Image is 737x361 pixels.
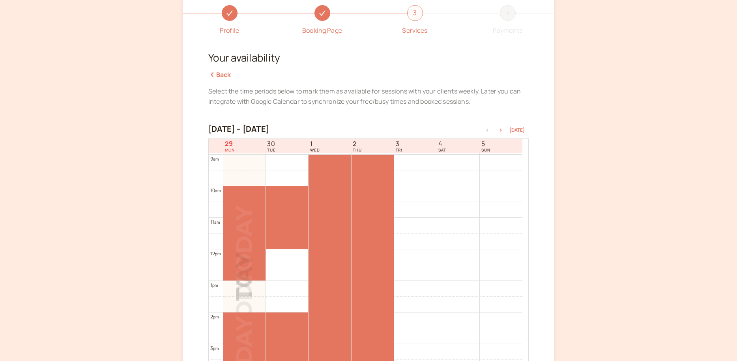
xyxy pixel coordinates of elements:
span: FRI [396,148,402,152]
a: 3Services [368,5,461,36]
h2: Your availability [208,52,529,64]
div: Booking Page [302,26,342,36]
div: Profile [220,26,239,36]
div: 10:00 AM – 12:00 PM recurr. [266,186,308,249]
span: 29 [225,140,235,148]
span: am [213,156,219,162]
a: September 29, 2025 [223,139,236,153]
span: 2 [353,140,362,148]
span: 4 [438,140,446,148]
div: 11 [210,218,220,226]
div: 9 [210,155,219,163]
a: Back [208,70,231,79]
span: 1 [310,140,320,148]
span: pm [212,282,218,288]
span: WED [310,148,320,152]
h2: [DATE] – [DATE] [208,124,269,134]
div: 10:00 AM – 1:00 PM recurr. [223,186,266,281]
span: 30 [267,140,276,148]
div: 4 [500,5,516,21]
div: 1 [210,281,218,289]
span: pm [215,251,221,256]
a: Booking Page [276,5,368,36]
button: [DATE] [509,127,525,133]
a: October 3, 2025 [394,139,404,153]
a: October 1, 2025 [309,139,322,153]
div: 12 [210,250,221,257]
span: SUN [481,148,490,152]
div: Select the time periods below to mark them as available for sessions with your clients weekly. La... [208,86,529,107]
div: 3 [210,344,219,352]
span: pm [213,314,219,320]
a: September 30, 2025 [266,139,277,153]
div: 3 [407,5,423,21]
a: October 2, 2025 [351,139,363,153]
a: October 5, 2025 [480,139,492,153]
span: THU [353,148,362,152]
span: MON [225,148,235,152]
span: 3 [396,140,402,148]
span: SAT [438,148,446,152]
div: 2 [210,313,219,320]
div: Services [402,26,427,36]
span: am [215,188,221,193]
a: October 4, 2025 [437,139,448,153]
span: am [214,219,220,225]
div: 10 [210,187,221,194]
span: 5 [481,140,490,148]
a: Profile [183,5,276,36]
span: pm [213,346,219,351]
div: Payments [493,26,522,36]
span: TUE [267,148,276,152]
iframe: Chat Widget [698,323,737,361]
